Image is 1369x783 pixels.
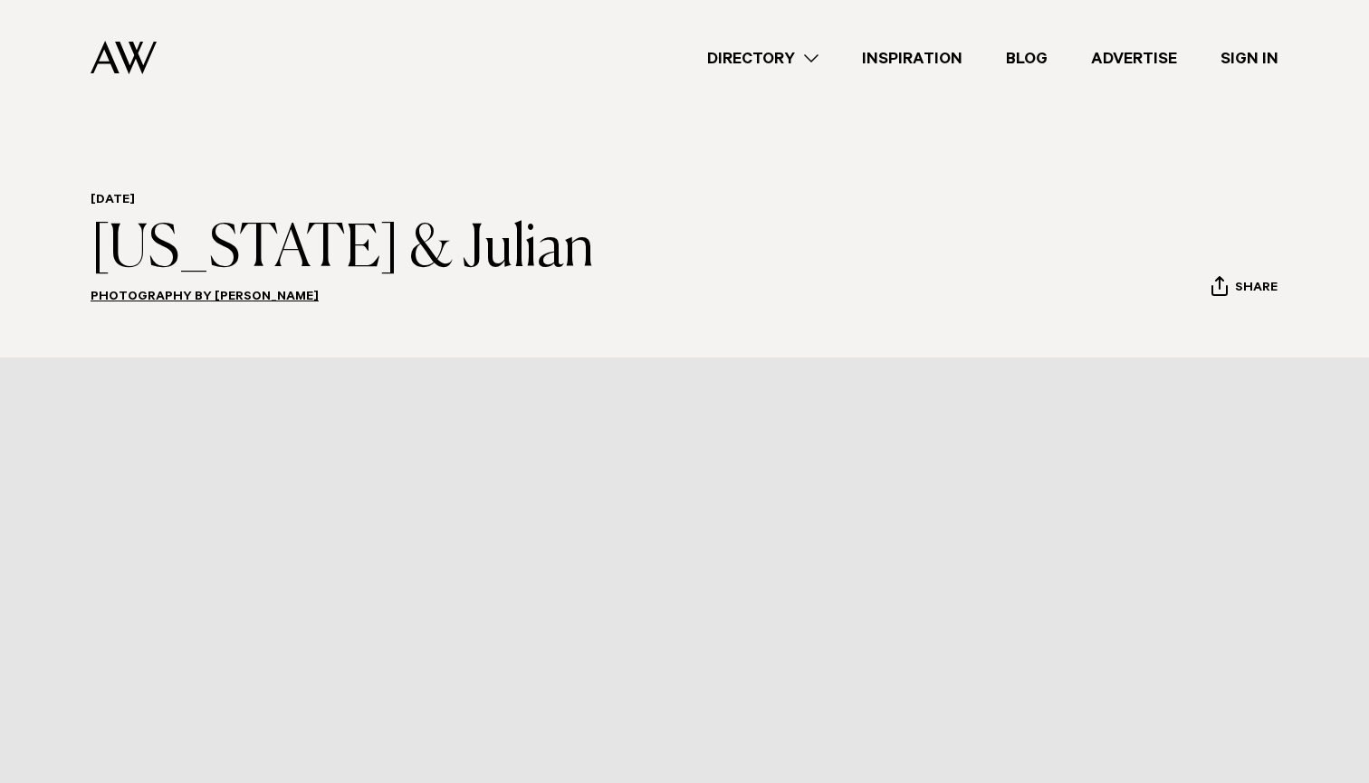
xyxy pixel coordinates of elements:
span: Share [1235,281,1278,298]
a: Directory [685,46,840,71]
button: Share [1211,275,1278,302]
a: Blog [984,46,1069,71]
a: Photography by [PERSON_NAME] [91,291,319,305]
a: Advertise [1069,46,1199,71]
a: Inspiration [840,46,984,71]
a: Sign In [1199,46,1300,71]
h6: [DATE] [91,193,594,210]
h1: [US_STATE] & Julian [91,217,594,282]
img: Auckland Weddings Logo [91,41,157,74]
